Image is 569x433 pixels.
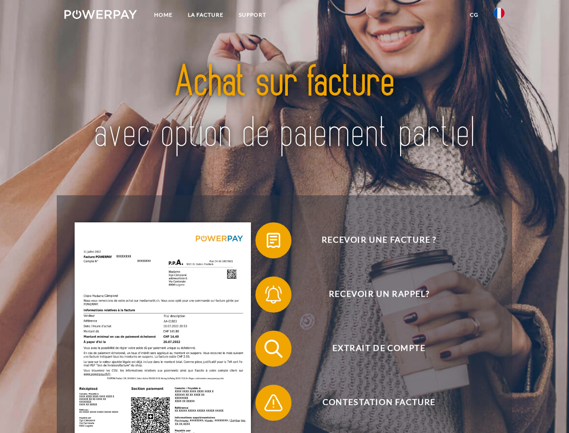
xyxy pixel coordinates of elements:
[462,7,486,23] a: CG
[255,331,490,367] button: Extrait de compte
[269,331,489,367] span: Extrait de compte
[262,337,285,360] img: qb_search.svg
[269,222,489,258] span: Recevoir une facture ?
[180,7,231,23] a: LA FACTURE
[262,392,285,414] img: qb_warning.svg
[64,10,137,19] img: logo-powerpay-white.svg
[262,229,285,252] img: qb_bill.svg
[255,222,490,258] button: Recevoir une facture ?
[269,385,489,421] span: Contestation Facture
[262,283,285,306] img: qb_bell.svg
[269,276,489,313] span: Recevoir un rappel?
[255,276,490,313] button: Recevoir un rappel?
[231,7,274,23] a: Support
[255,385,490,421] button: Contestation Facture
[86,43,483,173] img: title-powerpay_fr.svg
[494,8,505,18] img: fr
[146,7,180,23] a: Home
